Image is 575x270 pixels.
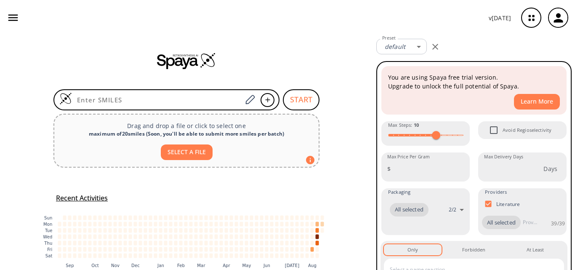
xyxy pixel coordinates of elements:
p: 39 / 39 [551,220,565,227]
text: Tue [45,228,53,233]
text: Jan [157,263,164,267]
img: Spaya logo [157,52,216,69]
img: Logo Spaya [59,92,72,105]
input: Provider name [521,216,539,229]
label: Preset [382,35,396,41]
p: You are using Spaya free trial version. Upgrade to unlock the full potential of Spaya. [388,73,560,91]
g: y-axis tick label [43,216,52,258]
button: SELECT A FILE [161,144,213,160]
text: Sep [66,263,74,267]
span: Avoid Regioselectivity [485,121,503,139]
label: Max Price Per Gram [387,154,430,160]
span: Max Steps : [388,121,419,129]
text: Apr [223,263,230,267]
span: Packaging [388,188,410,196]
p: Literature [496,200,520,208]
text: Mon [43,222,53,227]
span: All selected [482,219,521,227]
text: Sat [45,254,53,258]
div: At Least [527,246,544,254]
g: x-axis tick label [66,263,317,267]
div: Only [407,246,418,254]
text: [DATE] [285,263,300,267]
h5: Recent Activities [56,194,108,203]
p: 2 / 2 [449,206,456,213]
p: v [DATE] [489,13,511,22]
span: Avoid Regioselectivity [503,126,551,134]
input: Enter SMILES [72,96,242,104]
button: Only [384,244,442,255]
g: cell [58,215,324,258]
text: Wed [43,235,52,239]
button: Learn More [514,94,560,110]
strong: 10 [414,122,419,128]
text: Feb [177,263,185,267]
button: Recent Activities [53,191,111,205]
p: Drag and drop a file or click to select one [61,121,312,130]
em: default [385,43,405,51]
button: Forbidden [445,244,503,255]
text: Sun [44,216,52,220]
label: Max Delivery Days [484,154,523,160]
span: All selected [390,206,429,214]
text: Nov [111,263,120,267]
text: Oct [91,263,99,267]
button: START [283,89,319,110]
div: maximum of 20 smiles ( Soon, you'll be able to submit more smiles per batch ) [61,130,312,138]
div: Forbidden [462,246,485,254]
p: Days [543,164,557,173]
span: Providers [485,188,507,196]
text: Thu [44,241,52,246]
text: Mar [197,263,205,267]
text: Aug [308,263,317,267]
button: At Least [506,244,564,255]
text: Fri [47,247,52,252]
text: Jun [263,263,270,267]
text: May [242,263,251,267]
p: $ [387,164,391,173]
text: Dec [131,263,140,267]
